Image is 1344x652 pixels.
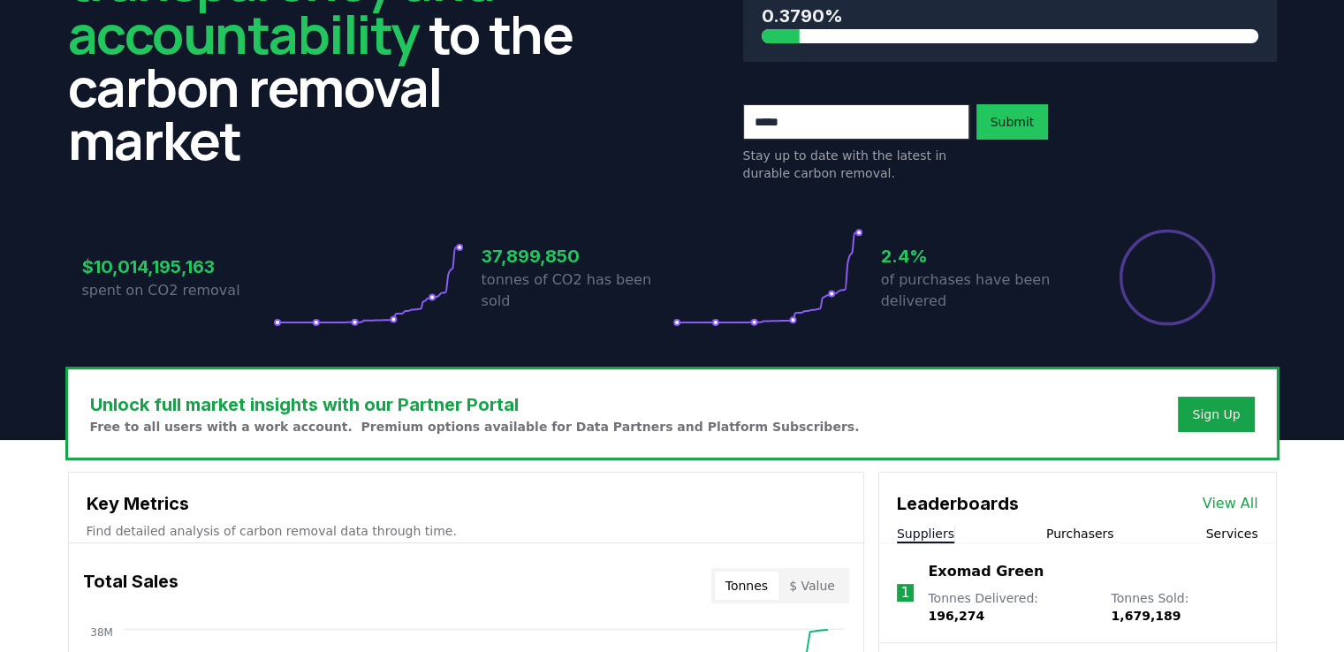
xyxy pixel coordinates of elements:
button: Purchasers [1046,525,1114,542]
p: 1 [900,582,909,603]
tspan: 38M [90,626,113,639]
span: 196,274 [928,609,984,623]
button: Sign Up [1178,397,1254,432]
h3: 2.4% [881,243,1072,269]
p: of purchases have been delivered [881,269,1072,312]
a: View All [1203,493,1258,514]
p: tonnes of CO2 has been sold [482,269,672,312]
p: spent on CO2 removal [82,280,273,301]
button: Tonnes [715,572,778,600]
div: Percentage of sales delivered [1118,228,1217,327]
h3: Leaderboards [897,490,1019,517]
a: Sign Up [1192,406,1240,423]
p: Tonnes Delivered : [928,589,1093,625]
h3: 37,899,850 [482,243,672,269]
button: Suppliers [897,525,954,542]
a: Exomad Green [928,561,1044,582]
p: Free to all users with a work account. Premium options available for Data Partners and Platform S... [90,418,860,436]
p: Find detailed analysis of carbon removal data through time. [87,522,846,540]
button: Services [1205,525,1257,542]
button: $ Value [778,572,846,600]
button: Submit [976,104,1049,140]
p: Tonnes Sold : [1111,589,1257,625]
p: Stay up to date with the latest in durable carbon removal. [743,147,969,182]
h3: Unlock full market insights with our Partner Portal [90,391,860,418]
h3: Total Sales [83,568,178,603]
h3: Key Metrics [87,490,846,517]
h3: $10,014,195,163 [82,254,273,280]
h3: 0.3790% [762,3,1258,29]
span: 1,679,189 [1111,609,1181,623]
